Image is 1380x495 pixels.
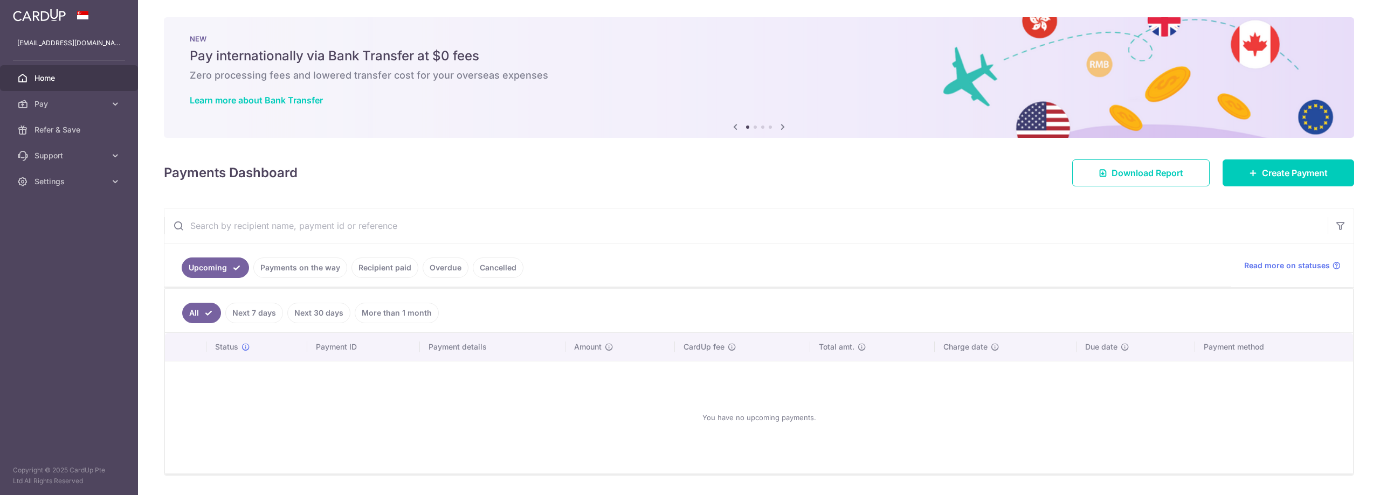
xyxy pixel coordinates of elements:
[13,9,66,22] img: CardUp
[351,257,418,278] a: Recipient paid
[164,208,1328,243] input: Search by recipient name, payment id or reference
[287,303,350,323] a: Next 30 days
[473,257,523,278] a: Cancelled
[190,47,1328,65] h5: Pay internationally via Bank Transfer at $0 fees
[215,341,238,352] span: Status
[34,73,106,83] span: Home
[1244,260,1341,271] a: Read more on statuses
[164,17,1354,138] img: Bank transfer banner
[819,341,854,352] span: Total amt.
[17,38,121,48] p: [EMAIL_ADDRESS][DOMAIN_NAME]
[1262,166,1328,179] span: Create Payment
[307,333,419,361] th: Payment ID
[190,95,323,106] a: Learn more about Bank Transfer
[355,303,439,323] a: More than 1 month
[1223,159,1354,186] a: Create Payment
[574,341,602,352] span: Amount
[178,370,1340,465] div: You have no upcoming payments.
[190,34,1328,43] p: NEW
[1072,159,1210,186] a: Download Report
[253,257,347,278] a: Payments on the way
[1112,166,1183,179] span: Download Report
[225,303,283,323] a: Next 7 days
[190,69,1328,82] h6: Zero processing fees and lowered transfer cost for your overseas expenses
[943,341,988,352] span: Charge date
[684,341,724,352] span: CardUp fee
[34,150,106,161] span: Support
[423,257,468,278] a: Overdue
[1085,341,1117,352] span: Due date
[34,124,106,135] span: Refer & Save
[34,99,106,109] span: Pay
[1244,260,1330,271] span: Read more on statuses
[182,303,221,323] a: All
[182,257,249,278] a: Upcoming
[1195,333,1353,361] th: Payment method
[420,333,565,361] th: Payment details
[34,176,106,187] span: Settings
[164,163,298,183] h4: Payments Dashboard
